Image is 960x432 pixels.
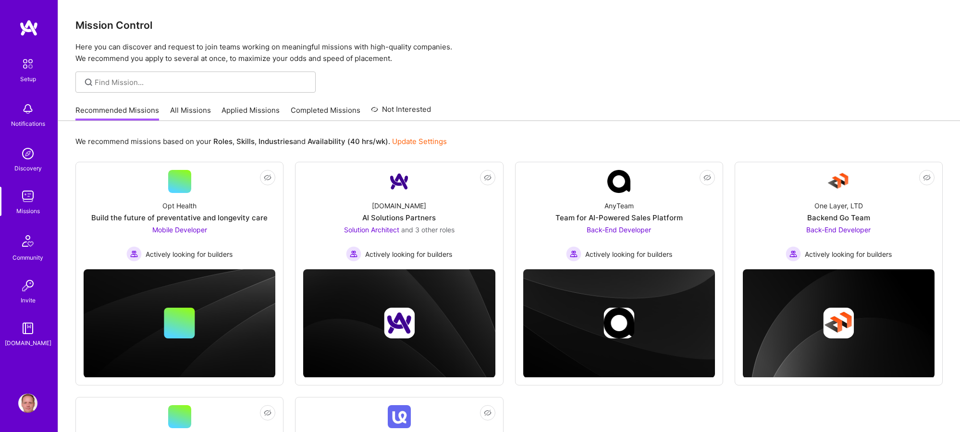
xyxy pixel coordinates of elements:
[258,137,293,146] b: Industries
[264,174,271,181] i: icon EyeClosed
[75,41,943,64] p: Here you can discover and request to join teams working on meaningful missions with high-quality ...
[587,226,651,234] span: Back-End Developer
[607,170,630,193] img: Company Logo
[5,338,51,348] div: [DOMAIN_NAME]
[372,201,426,211] div: [DOMAIN_NAME]
[303,269,495,378] img: cover
[703,174,711,181] i: icon EyeClosed
[19,19,38,36] img: logo
[523,269,715,378] img: cover
[807,213,870,223] div: Backend Go Team
[786,246,801,262] img: Actively looking for builders
[603,308,634,338] img: Company logo
[384,308,415,338] img: Company logo
[484,174,492,181] i: icon EyeClosed
[823,308,854,338] img: Company logo
[291,105,360,121] a: Completed Missions
[388,170,411,193] img: Company Logo
[18,54,38,74] img: setup
[75,105,159,121] a: Recommended Missions
[555,213,683,223] div: Team for AI-Powered Sales Platform
[95,77,308,87] input: Find Mission...
[303,170,495,262] a: Company Logo[DOMAIN_NAME]AI Solutions PartnersSolution Architect and 3 other rolesActively lookin...
[365,249,452,259] span: Actively looking for builders
[923,174,931,181] i: icon EyeClosed
[16,206,40,216] div: Missions
[170,105,211,121] a: All Missions
[20,74,36,84] div: Setup
[346,246,361,262] img: Actively looking for builders
[827,170,850,193] img: Company Logo
[18,319,37,338] img: guide book
[805,249,892,259] span: Actively looking for builders
[84,269,275,378] img: cover
[162,201,197,211] div: Opt Health
[371,104,431,121] a: Not Interested
[308,137,388,146] b: Availability (40 hrs/wk)
[362,213,436,223] div: AI Solutions Partners
[566,246,581,262] img: Actively looking for builders
[814,201,863,211] div: One Layer, LTD
[743,170,935,262] a: Company LogoOne Layer, LTDBackend Go TeamBack-End Developer Actively looking for buildersActively...
[83,77,94,88] i: icon SearchGrey
[523,170,715,262] a: Company LogoAnyTeamTeam for AI-Powered Sales PlatformBack-End Developer Actively looking for buil...
[18,394,37,413] img: User Avatar
[222,105,280,121] a: Applied Missions
[213,137,233,146] b: Roles
[264,409,271,417] i: icon EyeClosed
[146,249,233,259] span: Actively looking for builders
[75,136,447,146] p: We recommend missions based on your , , and .
[84,170,275,262] a: Opt HealthBuild the future of preventative and longevity careMobile Developer Actively looking fo...
[585,249,672,259] span: Actively looking for builders
[12,252,43,263] div: Community
[152,226,207,234] span: Mobile Developer
[75,19,943,31] h3: Mission Control
[604,201,634,211] div: AnyTeam
[392,137,447,146] a: Update Settings
[388,405,411,428] img: Company Logo
[16,229,39,252] img: Community
[14,163,42,173] div: Discovery
[484,409,492,417] i: icon EyeClosed
[236,137,255,146] b: Skills
[806,226,871,234] span: Back-End Developer
[18,187,37,206] img: teamwork
[16,394,40,413] a: User Avatar
[11,119,45,129] div: Notifications
[21,295,36,305] div: Invite
[743,269,935,378] img: cover
[18,144,37,163] img: discovery
[126,246,142,262] img: Actively looking for builders
[344,226,399,234] span: Solution Architect
[18,99,37,119] img: bell
[18,276,37,295] img: Invite
[401,226,455,234] span: and 3 other roles
[91,213,268,223] div: Build the future of preventative and longevity care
